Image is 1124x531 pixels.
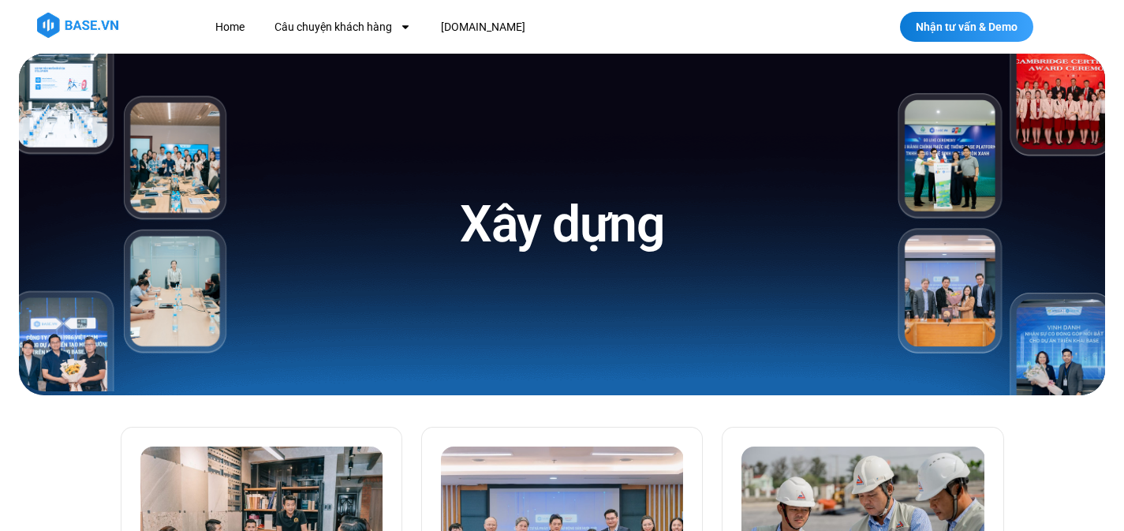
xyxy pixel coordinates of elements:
span: Nhận tư vấn & Demo [916,21,1018,32]
a: [DOMAIN_NAME] [429,13,537,42]
a: Câu chuyện khách hàng [263,13,423,42]
a: Nhận tư vấn & Demo [900,12,1033,42]
h1: Xây dựng [460,192,663,257]
a: Home [204,13,256,42]
nav: Menu [204,13,802,42]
